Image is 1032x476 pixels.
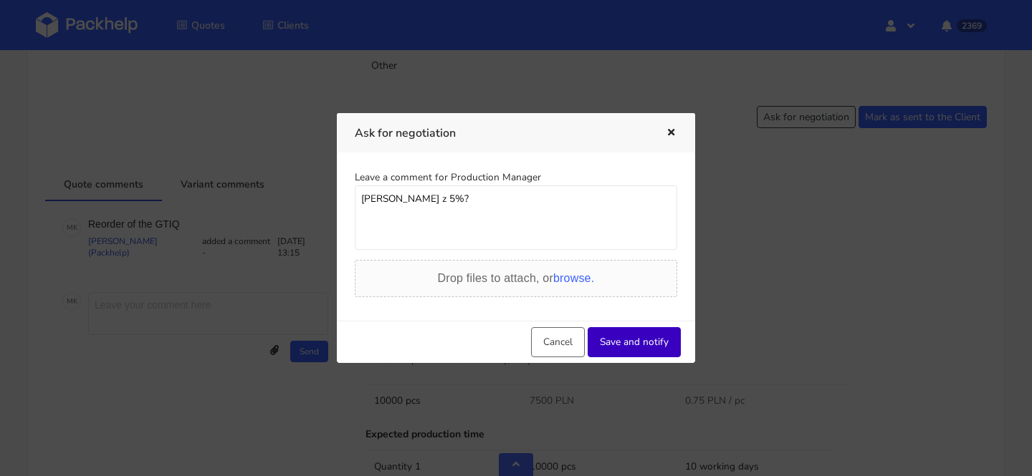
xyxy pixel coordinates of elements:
div: Leave a comment for Production Manager [355,170,677,185]
button: Save and notify [588,327,681,357]
button: Cancel [531,327,585,357]
span: Drop files to attach, or [438,272,595,284]
h3: Ask for negotiation [355,123,644,143]
span: browse. [553,272,594,284]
